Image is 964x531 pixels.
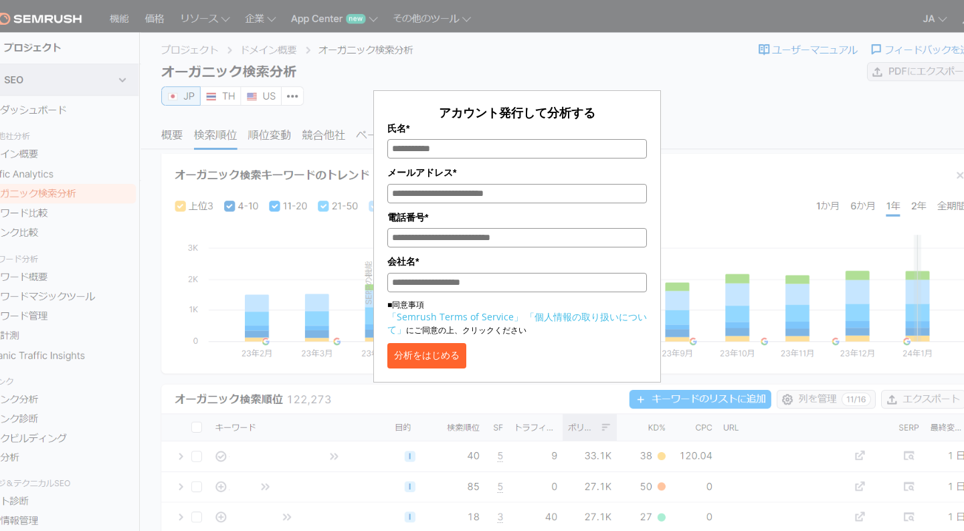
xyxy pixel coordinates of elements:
[387,165,647,180] label: メールアドレス*
[387,310,523,323] a: 「Semrush Terms of Service」
[387,343,466,368] button: 分析をはじめる
[387,310,647,336] a: 「個人情報の取り扱いについて」
[387,299,647,336] p: ■同意事項 にご同意の上、クリックください
[387,210,647,225] label: 電話番号*
[439,104,595,120] span: アカウント発行して分析する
